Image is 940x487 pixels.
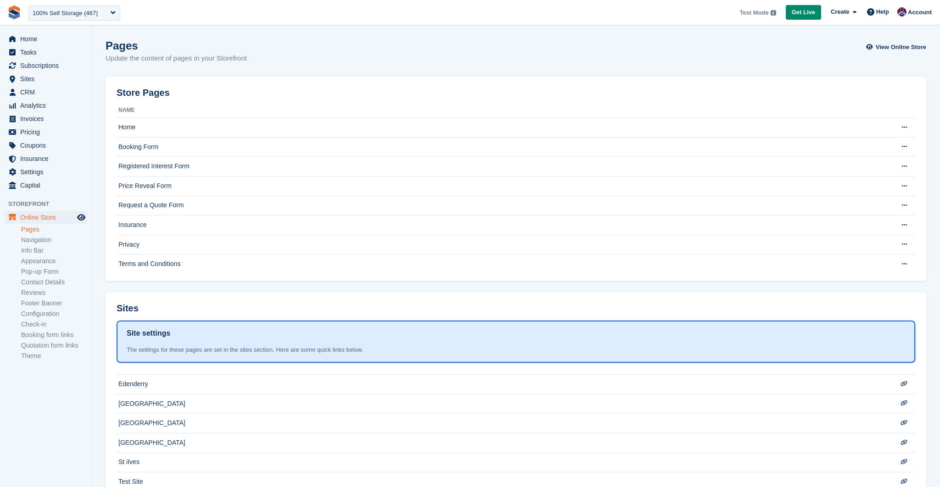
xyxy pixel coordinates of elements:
span: Online Store [20,211,75,224]
h1: Site settings [127,328,170,339]
a: Check-in [21,320,87,329]
a: menu [5,126,87,138]
a: Quotation form links [21,341,87,350]
span: Subscriptions [20,59,75,72]
span: CRM [20,86,75,99]
span: Account [908,8,932,17]
a: Booking form links [21,331,87,339]
span: Storefront [8,199,91,209]
td: [GEOGRAPHIC_DATA] [117,433,875,453]
td: Booking Form [117,137,875,157]
span: Help [876,7,889,17]
a: menu [5,152,87,165]
a: menu [5,112,87,125]
a: Preview store [76,212,87,223]
p: Update the content of pages in your Storefront [106,53,247,64]
span: Pricing [20,126,75,138]
a: menu [5,72,87,85]
a: Footer Banner [21,299,87,308]
a: Navigation [21,236,87,244]
td: Insurance [117,216,875,235]
td: St iIves [117,453,875,472]
h1: Pages [106,39,247,52]
td: Registered Interest Form [117,157,875,177]
span: Test Mode [739,8,768,17]
a: menu [5,99,87,112]
a: View Online Store [868,39,926,55]
a: Contact Details [21,278,87,287]
a: Info Bar [21,246,87,255]
a: menu [5,166,87,178]
a: menu [5,33,87,45]
a: Get Live [786,5,821,20]
span: Analytics [20,99,75,112]
div: The settings for these pages are set in the sites section. Here are some quick links below. [127,345,905,354]
a: Pages [21,225,87,234]
a: menu [5,179,87,192]
a: menu [5,211,87,224]
img: icon-info-grey-7440780725fd019a000dd9b08b2336e03edf1995a4989e88bcd33f0948082b44.svg [771,10,776,16]
td: [GEOGRAPHIC_DATA] [117,394,875,414]
td: Home [117,118,875,138]
a: menu [5,86,87,99]
a: menu [5,46,87,59]
a: Pop-up Form [21,267,87,276]
span: Settings [20,166,75,178]
span: Capital [20,179,75,192]
a: menu [5,139,87,152]
span: View Online Store [876,43,926,52]
img: David Hughes [897,7,906,17]
td: Terms and Conditions [117,255,875,274]
td: Privacy [117,235,875,255]
div: 100% Self Storage (467) [33,9,98,18]
td: [GEOGRAPHIC_DATA] [117,414,875,433]
span: Get Live [792,8,815,17]
span: Invoices [20,112,75,125]
h2: Sites [117,303,139,314]
td: Request a Quote Form [117,196,875,216]
a: menu [5,59,87,72]
span: Tasks [20,46,75,59]
a: Appearance [21,257,87,266]
td: Edenderry [117,375,875,394]
a: Configuration [21,310,87,318]
a: Reviews [21,288,87,297]
td: Price Reveal Form [117,176,875,196]
span: Home [20,33,75,45]
a: Theme [21,352,87,360]
span: Insurance [20,152,75,165]
span: Sites [20,72,75,85]
img: stora-icon-8386f47178a22dfd0bd8f6a31ec36ba5ce8667c1dd55bd0f319d3a0aa187defe.svg [7,6,21,19]
span: Create [831,7,849,17]
h2: Store Pages [117,88,170,98]
th: Name [117,103,875,118]
span: Coupons [20,139,75,152]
